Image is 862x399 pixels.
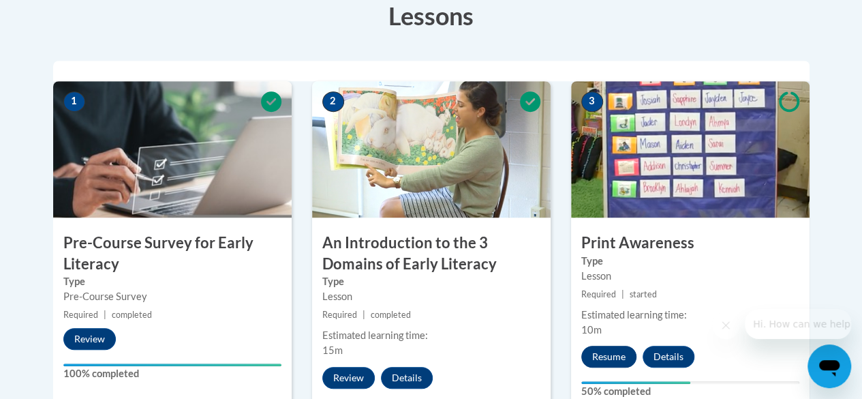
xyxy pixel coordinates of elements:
[53,233,292,275] h3: Pre-Course Survey for Early Literacy
[581,324,602,336] span: 10m
[581,254,799,269] label: Type
[643,346,694,368] button: Details
[63,366,281,381] label: 100% completed
[112,310,152,320] span: completed
[807,344,851,388] iframe: Button to launch messaging window
[63,289,281,304] div: Pre-Course Survey
[322,328,540,343] div: Estimated learning time:
[621,289,624,299] span: |
[581,308,799,323] div: Estimated learning time:
[363,310,365,320] span: |
[63,328,116,350] button: Review
[581,289,616,299] span: Required
[312,81,551,218] img: Course Image
[371,310,411,320] span: completed
[322,274,540,289] label: Type
[381,367,433,389] button: Details
[571,81,810,218] img: Course Image
[581,269,799,284] div: Lesson
[322,289,540,304] div: Lesson
[63,274,281,289] label: Type
[712,312,739,339] iframe: Close message
[322,344,343,356] span: 15m
[53,81,292,218] img: Course Image
[581,346,636,368] button: Resume
[571,233,810,254] h3: Print Awareness
[322,310,357,320] span: Required
[63,310,98,320] span: Required
[312,233,551,275] h3: An Introduction to the 3 Domains of Early Literacy
[581,384,799,399] label: 50% completed
[322,91,344,112] span: 2
[745,309,851,339] iframe: Message from company
[581,381,690,384] div: Your progress
[63,91,85,112] span: 1
[630,289,657,299] span: started
[322,367,375,389] button: Review
[581,91,603,112] span: 3
[63,364,281,366] div: Your progress
[104,310,106,320] span: |
[8,10,110,20] span: Hi. How can we help?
